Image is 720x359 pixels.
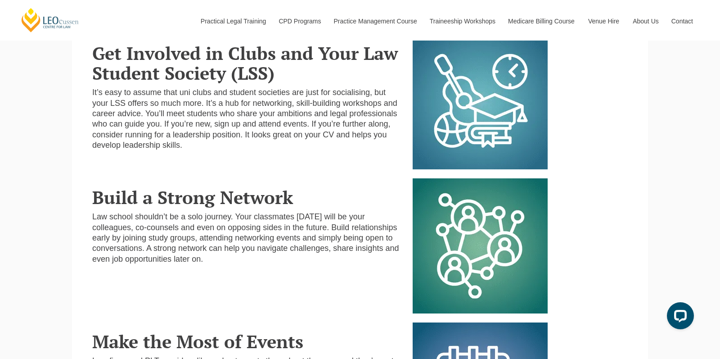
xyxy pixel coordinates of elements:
a: Contact [665,2,700,41]
span: Get Involved in Clubs and Your Law Student Society (LSS) [92,41,398,85]
a: Traineeship Workshops [423,2,501,41]
a: Venue Hire [581,2,626,41]
a: CPD Programs [272,2,327,41]
a: [PERSON_NAME] Centre for Law [20,7,80,33]
a: About Us [626,2,665,41]
iframe: LiveChat chat widget [660,299,697,336]
span: It’s easy to assume that uni clubs and student societies are just for socialising, but your LSS o... [92,88,397,150]
span: Build a Strong Network [92,185,293,209]
span: Law school shouldn’t be a solo journey. Your classmates [DATE] will be your colleagues, co-counse... [92,212,399,264]
a: Medicare Billing Course [501,2,581,41]
a: Practice Management Course [327,2,423,41]
a: Practical Legal Training [194,2,272,41]
span: Make the Most of Events [92,329,303,353]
